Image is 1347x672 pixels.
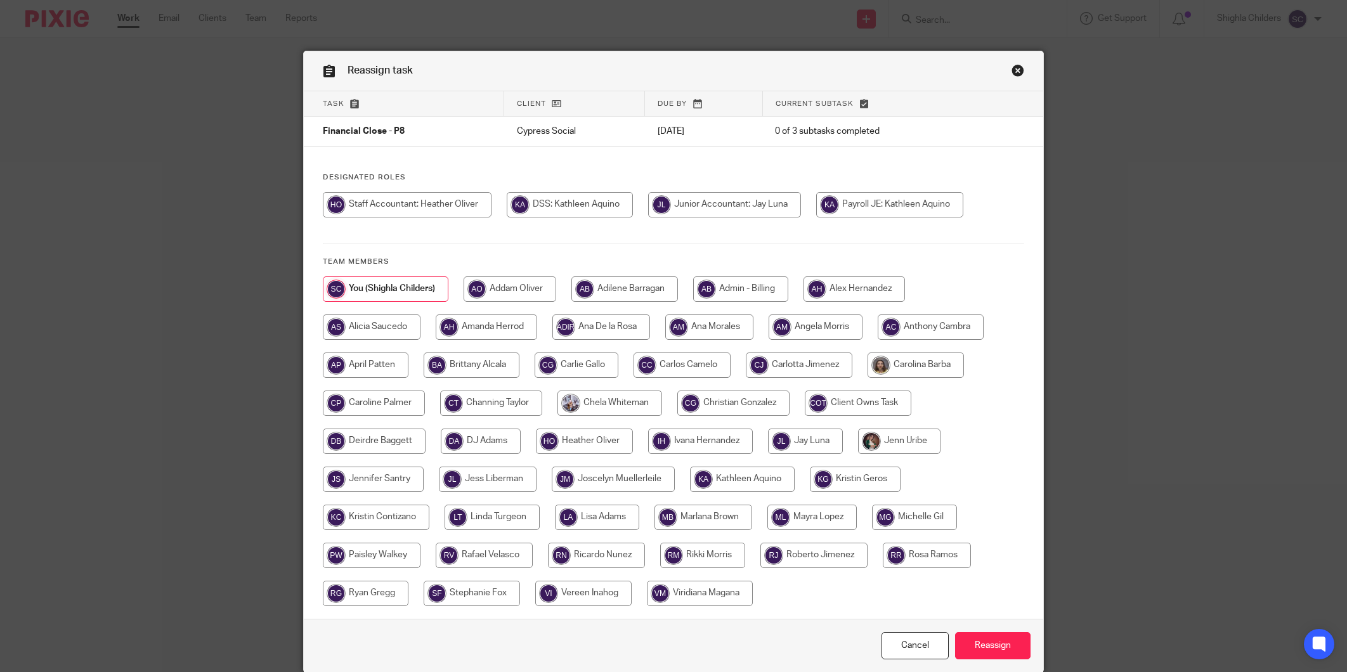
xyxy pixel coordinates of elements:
[882,632,949,659] a: Close this dialog window
[323,127,405,136] span: Financial Close - P8
[323,257,1024,267] h4: Team members
[323,100,344,107] span: Task
[1012,64,1024,81] a: Close this dialog window
[658,100,687,107] span: Due by
[323,172,1024,183] h4: Designated Roles
[658,125,750,138] p: [DATE]
[762,117,980,147] td: 0 of 3 subtasks completed
[776,100,854,107] span: Current subtask
[517,100,546,107] span: Client
[517,125,632,138] p: Cypress Social
[348,65,413,75] span: Reassign task
[955,632,1031,659] input: Reassign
